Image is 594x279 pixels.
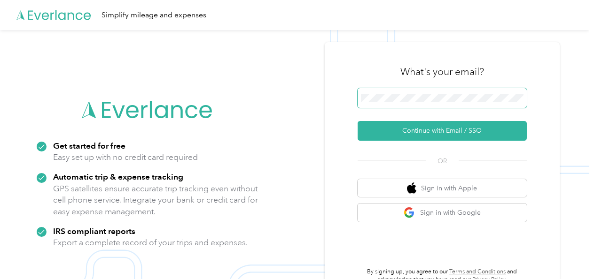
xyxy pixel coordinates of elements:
[53,151,198,163] p: Easy set up with no credit card required
[53,237,248,249] p: Export a complete record of your trips and expenses.
[400,65,484,78] h3: What's your email?
[404,207,415,219] img: google logo
[358,121,527,141] button: Continue with Email / SSO
[407,182,416,194] img: apple logo
[53,226,135,236] strong: IRS compliant reports
[102,9,206,21] div: Simplify mileage and expenses
[53,141,125,151] strong: Get started for free
[53,172,183,181] strong: Automatic trip & expense tracking
[53,183,258,218] p: GPS satellites ensure accurate trip tracking even without cell phone service. Integrate your bank...
[358,179,527,197] button: apple logoSign in with Apple
[449,268,506,275] a: Terms and Conditions
[358,204,527,222] button: google logoSign in with Google
[426,156,459,166] span: OR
